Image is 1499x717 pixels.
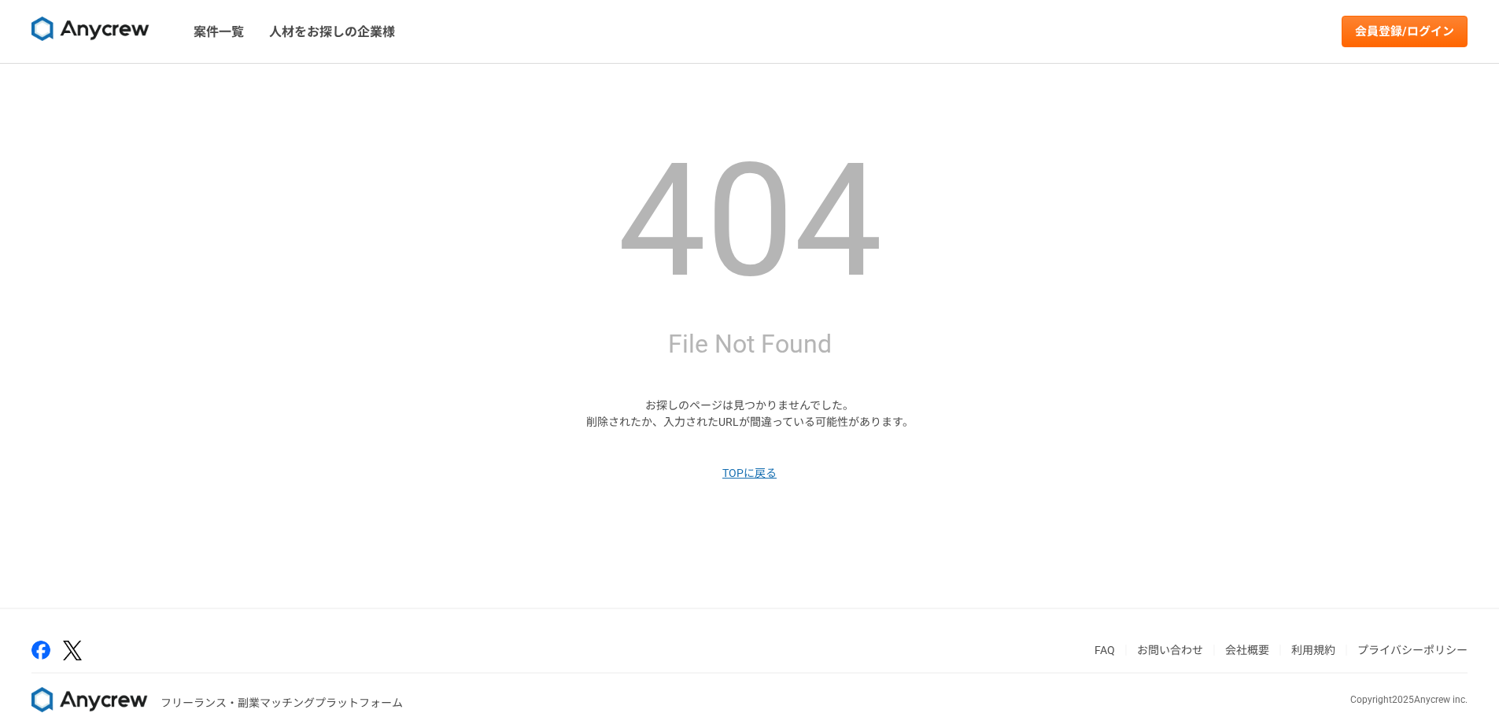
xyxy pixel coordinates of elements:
a: FAQ [1095,644,1115,656]
img: facebook-2adfd474.png [31,641,50,660]
a: 利用規約 [1291,644,1335,656]
img: 8DqYSo04kwAAAAASUVORK5CYII= [31,687,148,712]
a: 会社概要 [1225,644,1269,656]
a: お問い合わせ [1137,644,1203,656]
h1: 404 [618,142,882,300]
img: 8DqYSo04kwAAAAASUVORK5CYII= [31,17,150,42]
img: x-391a3a86.png [63,641,82,660]
h2: File Not Found [668,325,832,363]
p: Copyright 2025 Anycrew inc. [1350,693,1468,707]
p: フリーランス・副業マッチングプラットフォーム [161,695,403,711]
a: プライバシーポリシー [1357,644,1468,656]
p: お探しのページは見つかりませんでした。 削除されたか、入力されたURLが間違っている可能性があります。 [586,397,914,431]
a: 会員登録/ログイン [1342,16,1468,47]
a: TOPに戻る [722,465,777,482]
